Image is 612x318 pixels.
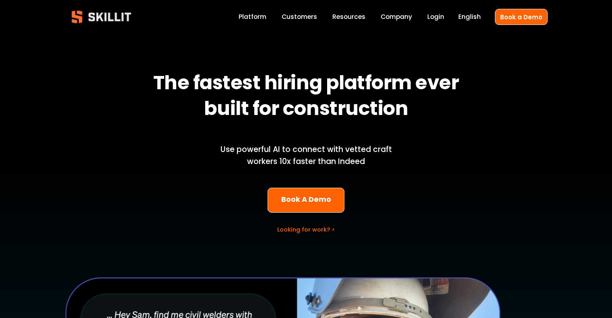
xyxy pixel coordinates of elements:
[268,188,344,213] a: Book A Demo
[458,12,481,21] span: English
[332,12,365,21] span: Resources
[332,12,365,23] a: folder dropdown
[427,12,444,23] a: Login
[65,5,138,29] img: Skillit
[239,12,266,23] a: Platform
[277,226,335,234] a: Looking for work? >
[495,9,548,25] a: Book a Demo
[282,12,317,23] a: Customers
[207,144,406,168] p: Use powerful AI to connect with vetted craft workers 10x faster than Indeed
[458,12,481,23] div: language picker
[153,68,463,127] strong: The fastest hiring platform ever built for construction
[381,12,412,23] a: Company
